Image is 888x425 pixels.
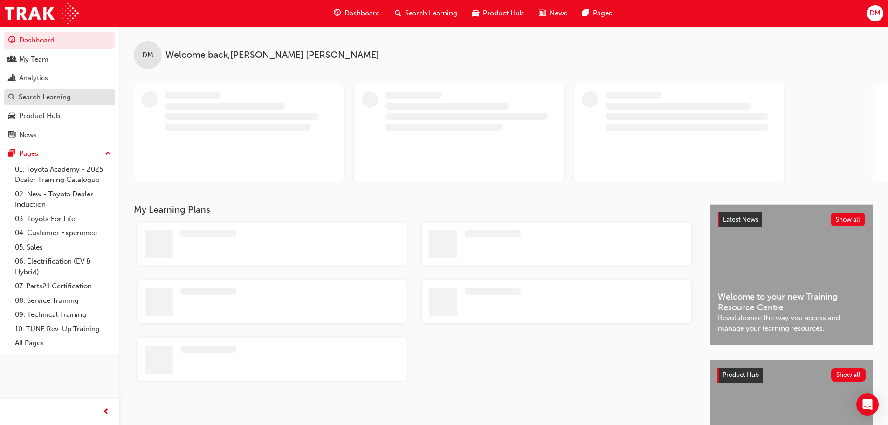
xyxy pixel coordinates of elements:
a: 05. Sales [11,240,115,255]
a: Product Hub [4,107,115,125]
span: Revolutionise the way you access and manage your learning resources. [718,313,865,334]
a: 09. Technical Training [11,307,115,322]
span: car-icon [8,112,15,120]
a: Latest NewsShow all [718,212,865,227]
div: Search Learning [19,92,71,103]
span: news-icon [539,7,546,19]
button: Show all [831,213,866,226]
a: Latest NewsShow allWelcome to your new Training Resource CentreRevolutionise the way you access a... [710,204,873,345]
span: news-icon [8,131,15,139]
a: All Pages [11,336,115,350]
a: 01. Toyota Academy - 2025 Dealer Training Catalogue [11,162,115,187]
a: 07. Parts21 Certification [11,279,115,293]
img: Trak [5,3,79,24]
span: pages-icon [8,150,15,158]
span: Latest News [723,216,758,223]
a: guage-iconDashboard [326,4,387,23]
span: DM [142,50,153,61]
div: Open Intercom Messenger [856,393,879,416]
span: Product Hub [723,371,759,379]
button: DM [867,5,883,21]
a: car-iconProduct Hub [465,4,531,23]
button: Pages [4,145,115,162]
button: Show all [831,368,866,382]
a: My Team [4,51,115,68]
a: news-iconNews [531,4,575,23]
a: 02. New - Toyota Dealer Induction [11,187,115,212]
span: Pages [593,8,612,19]
a: Search Learning [4,89,115,106]
span: prev-icon [103,406,110,418]
a: Analytics [4,70,115,87]
div: Analytics [19,73,48,84]
span: guage-icon [334,7,341,19]
a: pages-iconPages [575,4,620,23]
span: Search Learning [405,8,457,19]
a: 10. TUNE Rev-Up Training [11,322,115,336]
button: DashboardMy TeamAnalyticsSearch LearningProduct HubNews [4,30,115,145]
div: News [19,130,37,140]
a: 03. Toyota For Life [11,212,115,226]
div: Product Hub [19,111,60,121]
span: Product Hub [483,8,524,19]
span: search-icon [395,7,401,19]
span: search-icon [8,93,15,102]
span: DM [869,8,881,19]
a: 08. Service Training [11,293,115,308]
span: Welcome back , [PERSON_NAME] [PERSON_NAME] [165,50,379,61]
span: chart-icon [8,74,15,83]
span: up-icon [105,148,111,160]
a: 06. Electrification (EV & Hybrid) [11,254,115,279]
span: News [550,8,567,19]
span: guage-icon [8,36,15,45]
a: Dashboard [4,32,115,49]
span: people-icon [8,56,15,64]
span: Dashboard [344,8,380,19]
h3: My Learning Plans [134,204,695,215]
div: Pages [19,148,38,159]
div: My Team [19,54,48,65]
a: Product HubShow all [717,368,866,383]
span: car-icon [472,7,479,19]
span: Welcome to your new Training Resource Centre [718,292,865,313]
a: search-iconSearch Learning [387,4,465,23]
a: News [4,126,115,144]
span: pages-icon [582,7,589,19]
a: 04. Customer Experience [11,226,115,240]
